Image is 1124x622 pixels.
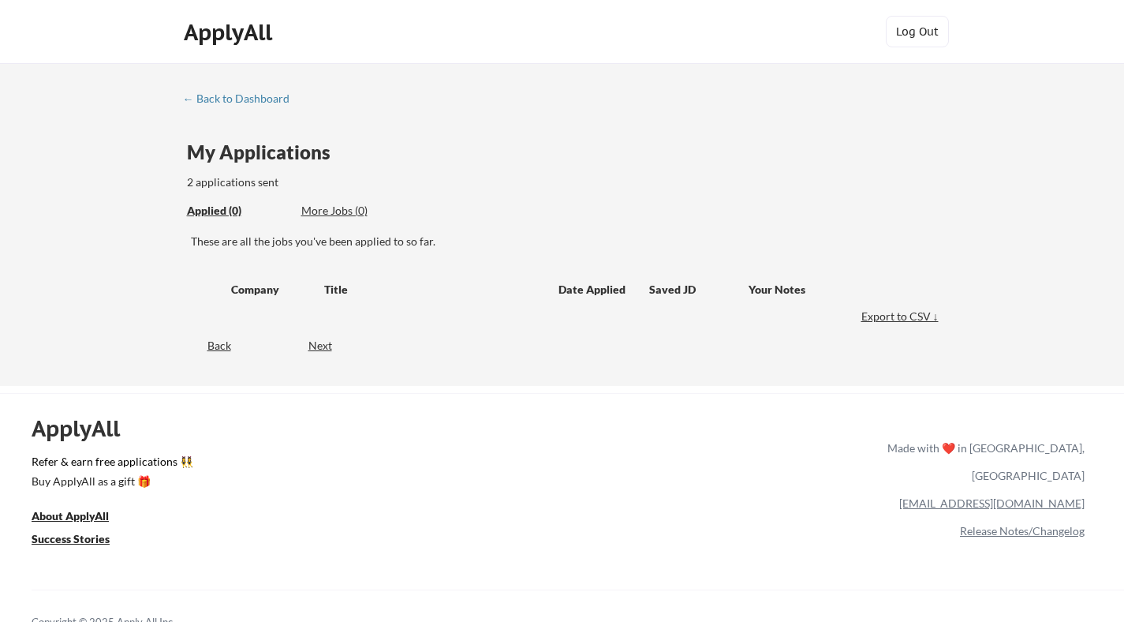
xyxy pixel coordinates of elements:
a: Release Notes/Changelog [960,524,1085,538]
a: ← Back to Dashboard [183,92,301,108]
div: Company [231,282,310,298]
div: ApplyAll [184,19,277,46]
div: Saved JD [649,275,749,303]
div: Your Notes [749,282,928,298]
div: These are all the jobs you've been applied to so far. [187,203,289,219]
a: [EMAIL_ADDRESS][DOMAIN_NAME] [899,496,1085,510]
div: Back [183,338,231,354]
div: Made with ❤️ in [GEOGRAPHIC_DATA], [GEOGRAPHIC_DATA] [881,434,1085,489]
u: Success Stories [32,532,110,545]
div: 2 applications sent [187,174,492,190]
button: Log Out [886,16,949,47]
a: About ApplyAll [32,508,131,527]
div: My Applications [187,143,343,162]
div: Next [308,338,350,354]
div: More Jobs (0) [301,203,417,219]
div: ← Back to Dashboard [183,93,301,104]
a: Buy ApplyAll as a gift 🎁 [32,473,189,493]
div: Export to CSV ↓ [861,309,943,324]
div: Applied (0) [187,203,289,219]
a: Refer & earn free applications 👯‍♀️ [32,456,558,473]
div: Title [324,282,543,298]
div: These are job applications we think you'd be a good fit for, but couldn't apply you to automatica... [301,203,417,219]
u: About ApplyAll [32,509,109,523]
div: ApplyAll [32,415,138,442]
div: Date Applied [558,282,628,298]
div: These are all the jobs you've been applied to so far. [191,234,943,249]
a: Success Stories [32,530,131,550]
div: Buy ApplyAll as a gift 🎁 [32,476,189,487]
